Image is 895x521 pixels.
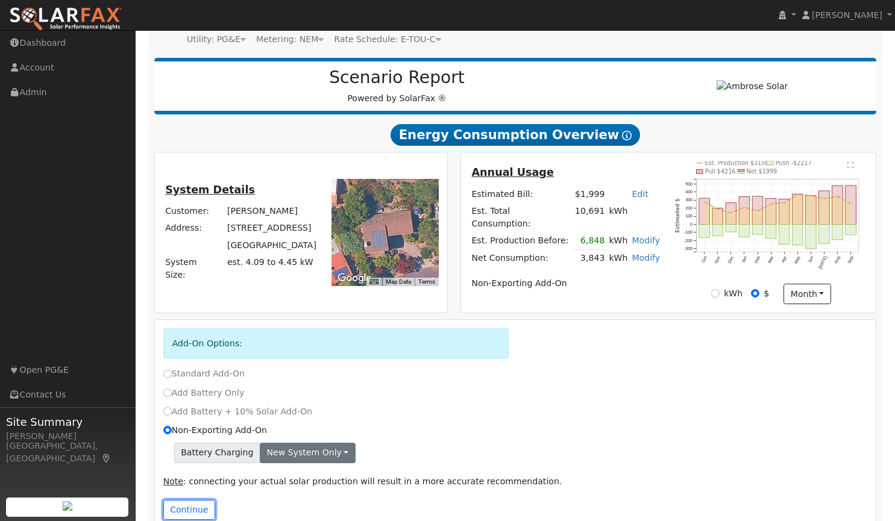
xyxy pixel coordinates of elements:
[166,67,627,88] h2: Scenario Report
[846,225,856,235] rect: onclick=""
[690,222,692,227] text: 0
[6,440,129,465] div: [GEOGRAPHIC_DATA], [GEOGRAPHIC_DATA]
[607,232,630,249] td: kWh
[607,249,630,267] td: kWh
[847,255,855,264] text: Sep
[684,246,692,251] text: -300
[163,254,225,283] td: System Size:
[63,501,72,511] img: retrieve
[369,278,378,286] button: Keyboard shortcuts
[727,255,735,264] text: Dec
[730,212,732,214] circle: onclick=""
[163,220,225,237] td: Address:
[793,225,803,246] rect: onclick=""
[850,202,852,204] circle: onclick=""
[632,236,660,245] a: Modify
[163,367,245,380] label: Standard Add-On
[469,202,573,232] td: Est. Total Consumption:
[260,443,356,463] button: New system only
[6,430,129,443] div: [PERSON_NAME]
[160,67,634,105] div: Powered by SolarFax ®
[622,131,632,140] i: Show Help
[632,253,660,263] a: Modify
[225,220,318,237] td: [STREET_ADDRESS]
[101,454,112,463] a: Map
[705,168,735,175] text: Pull $4216
[726,225,736,232] rect: onclick=""
[227,257,313,267] span: est. 4.09 to 4.45 kW
[832,186,843,224] rect: onclick=""
[793,194,803,224] rect: onclick=""
[717,208,718,210] circle: onclick=""
[469,186,573,202] td: Estimated Bill:
[752,196,763,225] rect: onclick=""
[757,210,759,212] circle: onclick=""
[701,255,708,263] text: Oct
[163,476,562,486] span: : connecting your actual solar production will result in a more accurate recommendation.
[714,255,721,264] text: Nov
[674,198,680,232] text: Estimated $
[764,287,769,300] label: $
[386,278,411,286] button: Map Data
[334,34,441,44] span: Alias: HETOUCN
[163,387,245,399] label: Add Battery Only
[163,370,172,378] input: Standard Add-On
[847,161,853,169] text: 
[163,500,215,520] button: Continue
[752,225,763,235] rect: onclick=""
[469,249,573,267] td: Net Consumption:
[469,232,573,249] td: Est. Production Before:
[705,160,768,166] text: Est. Production $3150
[776,160,812,166] text: Push -$2217
[225,237,318,254] td: [GEOGRAPHIC_DATA]
[712,225,723,236] rect: onclick=""
[806,225,817,249] rect: onclick=""
[334,270,374,286] a: Open this area in Google Maps (opens a new window)
[685,214,692,219] text: 100
[717,80,788,93] img: Ambrose Solar
[810,195,812,196] circle: onclick=""
[808,255,815,264] text: Jun
[256,33,324,46] div: Metering: NEM
[684,239,692,243] text: -200
[779,199,790,225] rect: onclick=""
[832,225,843,240] rect: onclick=""
[724,287,743,300] label: kWh
[163,203,225,220] td: Customer:
[747,168,777,175] text: Net $1999
[607,202,662,232] td: kWh
[165,184,255,196] u: System Details
[784,202,785,204] circle: onclick=""
[163,405,313,418] label: Add Battery + 10% Solar Add-On
[765,225,776,239] rect: onclick=""
[685,198,692,203] text: 300
[163,388,172,397] input: Add Battery Only
[812,10,882,20] span: [PERSON_NAME]
[685,182,692,187] text: 500
[391,124,640,146] span: Energy Consumption Overview
[765,198,776,224] rect: onclick=""
[726,203,736,225] rect: onclick=""
[685,206,692,211] text: 200
[573,202,607,232] td: 10,691
[780,255,788,264] text: Apr
[225,203,318,220] td: [PERSON_NAME]
[418,278,435,285] a: Terms (opens in new tab)
[770,204,772,205] circle: onclick=""
[703,201,705,203] circle: onclick=""
[794,255,802,265] text: May
[699,198,710,224] rect: onclick=""
[751,289,759,298] input: $
[823,198,825,200] circle: onclick=""
[784,284,831,304] button: month
[163,328,509,359] div: Add-On Options:
[699,225,710,238] rect: onclick=""
[739,196,750,224] rect: onclick=""
[837,196,838,198] circle: onclick=""
[225,254,318,283] td: System Size
[834,255,841,264] text: Aug
[767,255,775,264] text: Mar
[806,196,817,225] rect: onclick=""
[684,230,692,235] text: -100
[632,189,648,199] a: Edit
